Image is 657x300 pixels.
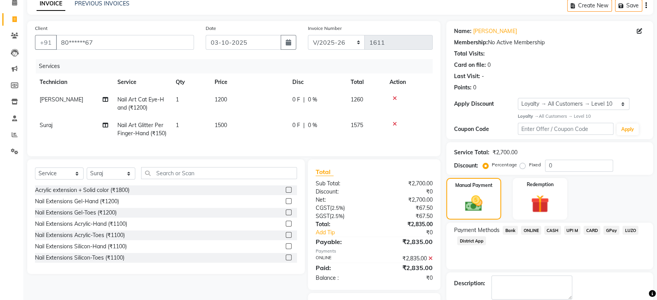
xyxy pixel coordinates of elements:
label: Fixed [529,161,540,168]
div: Sub Total: [310,180,374,188]
span: 2.5% [331,213,343,219]
div: 0 [488,61,491,69]
th: Service [113,73,171,91]
span: 2.5% [332,205,343,211]
span: 0 F [292,96,300,104]
span: LUZO [622,226,638,235]
div: Card on file: [454,61,486,69]
input: Search or Scan [141,167,297,179]
input: Enter Offer / Coupon Code [518,123,613,135]
span: CGST [316,204,330,211]
button: Apply [617,124,639,135]
div: Paid: [310,263,374,272]
div: Nail Extensions Silicon-Toes (₹1100) [35,254,124,262]
div: Total: [310,220,374,228]
span: Nail Art Glitter Per Finger-Hand (₹150) [117,122,166,137]
span: [PERSON_NAME] [40,96,83,103]
span: 1260 [351,96,363,103]
span: 1 [176,122,179,129]
span: | [303,96,305,104]
div: ₹67.50 [374,204,439,212]
div: ₹67.50 [374,212,439,220]
th: Disc [288,73,346,91]
div: Nail Extensions Acrylic-Toes (₹1100) [35,231,125,239]
a: Add Tip [310,228,385,237]
label: Invoice Number [308,25,342,32]
div: No Active Membership [454,38,645,47]
div: ₹0 [374,188,439,196]
th: Total [346,73,385,91]
div: ₹2,700.00 [493,148,517,157]
div: Discount: [310,188,374,196]
span: Nail Art Cat Eye-Hand (₹1200) [117,96,164,111]
span: ONLINE [521,226,541,235]
label: Redemption [526,181,553,188]
span: 1 [176,96,179,103]
div: - [482,72,484,80]
span: Bank [503,226,518,235]
div: Payable: [310,237,374,246]
div: ₹0 [374,274,439,282]
span: 0 F [292,121,300,129]
span: GPay [603,226,619,235]
div: ONLINE [310,255,374,263]
div: Name: [454,27,472,35]
div: Apply Discount [454,100,518,108]
div: ₹2,835.00 [374,220,439,228]
span: CARD [584,226,600,235]
button: +91 [35,35,57,50]
th: Action [385,73,433,91]
div: Acrylic extension + Solid color (₹1800) [35,186,129,194]
div: 0 [473,84,476,92]
div: ₹2,835.00 [374,255,439,263]
div: ₹2,700.00 [374,196,439,204]
div: Last Visit: [454,72,480,80]
span: SGST [316,213,330,220]
div: Net: [310,196,374,204]
div: ₹2,835.00 [374,263,439,272]
label: Percentage [492,161,517,168]
span: Total [316,168,334,176]
div: Discount: [454,162,478,170]
div: Description: [454,279,485,288]
th: Price [210,73,288,91]
a: [PERSON_NAME] [473,27,517,35]
div: ( ) [310,212,374,220]
input: Search by Name/Mobile/Email/Code [56,35,194,50]
span: Payment Methods [454,226,500,234]
label: Date [206,25,216,32]
th: Technician [35,73,113,91]
span: | [303,121,305,129]
span: UPI M [564,226,581,235]
span: District App [457,236,486,245]
div: Total Visits: [454,50,485,58]
div: Membership: [454,38,488,47]
div: Services [36,59,439,73]
label: Client [35,25,47,32]
img: _cash.svg [460,194,488,213]
img: _gift.svg [525,193,554,215]
span: 0 % [308,96,317,104]
div: Points: [454,84,472,92]
div: ₹2,835.00 [374,237,439,246]
div: Nail Extensions Gel-Hand (₹1200) [35,197,119,206]
div: All Customers → Level 10 [518,113,645,120]
label: Manual Payment [455,182,493,189]
span: 1200 [215,96,227,103]
div: Balance : [310,274,374,282]
div: Coupon Code [454,125,518,133]
span: 1500 [215,122,227,129]
div: Nail Extensions Acrylic-Hand (₹1100) [35,220,127,228]
div: Nail Extensions Silicon-Hand (₹1100) [35,242,127,251]
span: Suraj [40,122,52,129]
th: Qty [171,73,210,91]
span: 1575 [351,122,363,129]
span: 0 % [308,121,317,129]
span: CASH [544,226,561,235]
div: ₹2,700.00 [374,180,439,188]
div: Service Total: [454,148,489,157]
div: Payments [316,248,433,255]
div: Nail Extensions Gel-Toes (₹1200) [35,209,117,217]
strong: Loyalty → [518,113,538,119]
div: ₹0 [385,228,439,237]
